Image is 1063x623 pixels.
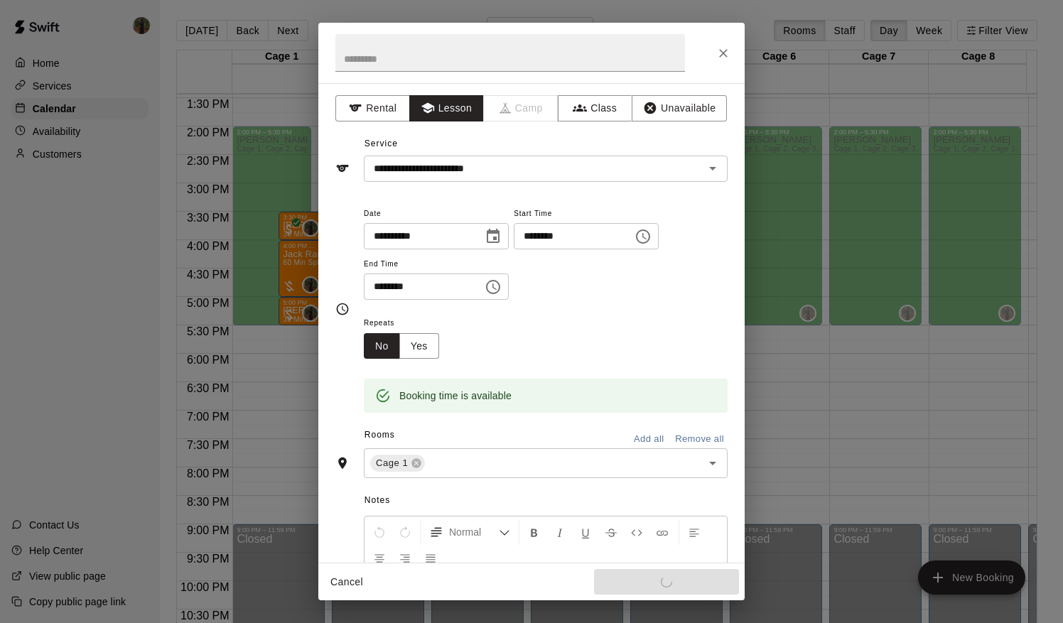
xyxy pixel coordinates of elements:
[370,455,425,472] div: Cage 1
[364,333,400,359] button: No
[558,95,632,121] button: Class
[399,383,512,408] div: Booking time is available
[335,302,350,316] svg: Timing
[365,489,728,512] span: Notes
[393,545,417,570] button: Right Align
[479,273,507,301] button: Choose time, selected time is 6:00 PM
[479,222,507,251] button: Choose date, selected date is Sep 24, 2025
[364,255,509,274] span: End Time
[364,314,450,333] span: Repeats
[335,95,410,121] button: Rental
[367,519,392,545] button: Undo
[514,205,659,224] span: Start Time
[409,95,484,121] button: Lesson
[324,569,369,595] button: Cancel
[335,161,350,175] svg: Service
[370,456,414,470] span: Cage 1
[548,519,572,545] button: Format Italics
[399,333,439,359] button: Yes
[671,428,728,450] button: Remove all
[484,95,559,121] span: Camps can only be created in the Services page
[650,519,674,545] button: Insert Link
[367,545,392,570] button: Center Align
[423,519,516,545] button: Formatting Options
[573,519,598,545] button: Format Underline
[419,545,443,570] button: Justify Align
[711,40,736,66] button: Close
[393,519,417,545] button: Redo
[364,333,439,359] div: outlined button group
[626,428,671,450] button: Add all
[625,519,649,545] button: Insert Code
[599,519,623,545] button: Format Strikethrough
[682,519,706,545] button: Left Align
[364,205,509,224] span: Date
[703,453,723,473] button: Open
[703,158,723,178] button: Open
[335,456,350,470] svg: Rooms
[449,525,499,539] span: Normal
[365,430,395,440] span: Rooms
[365,139,398,148] span: Service
[629,222,657,251] button: Choose time, selected time is 5:30 PM
[522,519,546,545] button: Format Bold
[632,95,727,121] button: Unavailable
